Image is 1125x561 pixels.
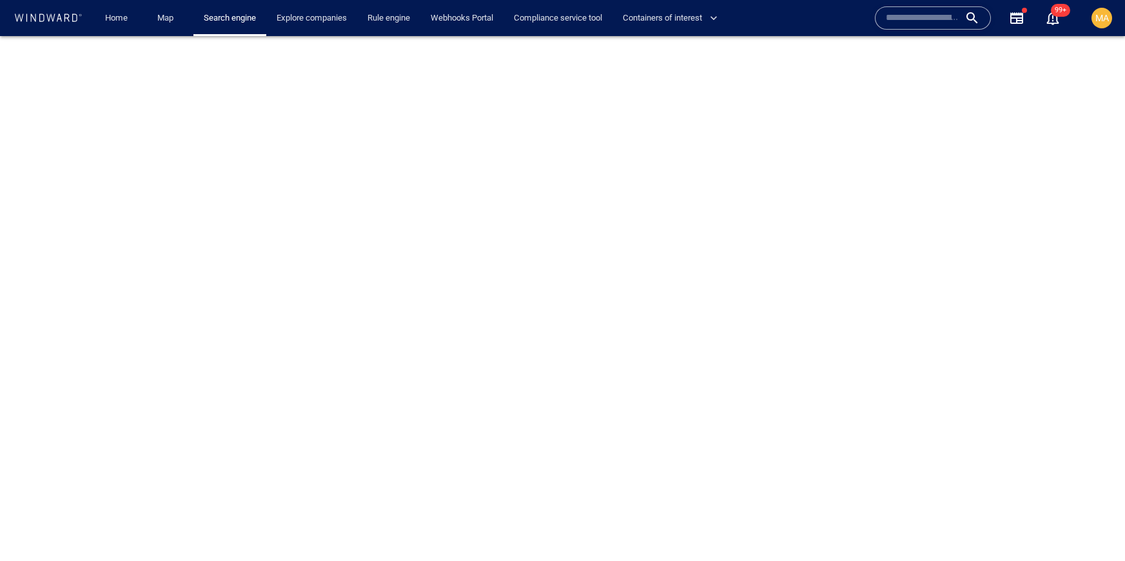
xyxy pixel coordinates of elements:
a: Webhooks Portal [426,7,498,30]
button: Home [95,7,137,30]
a: Map [152,7,183,30]
button: 99+ [1037,3,1068,33]
a: Explore companies [271,7,352,30]
span: Containers of interest [623,11,718,26]
div: Notification center [1045,10,1061,26]
a: Home [100,7,133,30]
button: Containers of interest [618,7,729,30]
span: MA [1095,13,1109,23]
a: Search engine [199,7,261,30]
button: MA [1089,5,1115,31]
iframe: Chat [1070,503,1115,551]
a: Compliance service tool [509,7,607,30]
button: Map [147,7,188,30]
a: Rule engine [362,7,415,30]
span: 99+ [1051,4,1070,17]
